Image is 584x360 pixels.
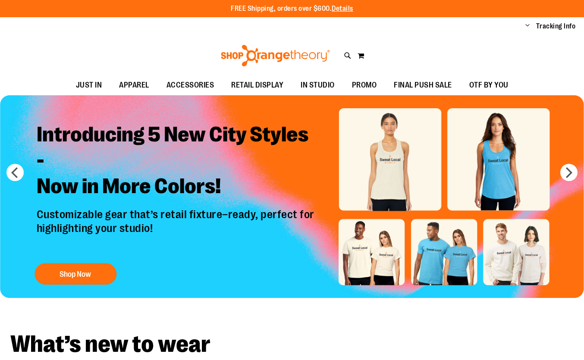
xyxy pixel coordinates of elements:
[343,75,386,95] a: PROMO
[223,75,292,95] a: RETAIL DISPLAY
[525,22,530,31] button: Account menu
[220,45,331,66] img: Shop Orangetheory
[10,332,574,356] h2: What’s new to wear
[158,75,223,95] a: ACCESSORIES
[394,75,452,95] span: FINAL PUSH SALE
[560,164,578,181] button: next
[469,75,509,95] span: OTF BY YOU
[231,4,353,14] p: FREE Shipping, orders over $600.
[30,116,322,208] h2: Introducing 5 New City Styles - Now in More Colors!
[461,75,517,95] a: OTF BY YOU
[301,75,335,95] span: IN STUDIO
[35,263,116,285] button: Shop Now
[292,75,343,95] a: IN STUDIO
[6,164,24,181] button: prev
[166,75,214,95] span: ACCESSORIES
[30,208,322,254] p: Customizable gear that’s retail fixture–ready, perfect for highlighting your studio!
[352,75,377,95] span: PROMO
[119,75,149,95] span: APPAREL
[231,75,283,95] span: RETAIL DISPLAY
[76,75,102,95] span: JUST IN
[536,22,576,31] a: Tracking Info
[67,75,111,95] a: JUST IN
[385,75,461,95] a: FINAL PUSH SALE
[332,5,353,13] a: Details
[110,75,158,95] a: APPAREL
